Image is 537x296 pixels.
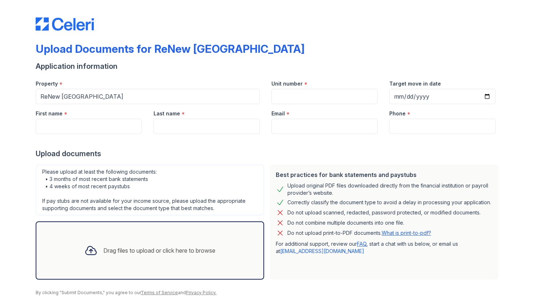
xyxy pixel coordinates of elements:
[271,80,303,87] label: Unit number
[36,61,501,71] div: Application information
[141,290,178,295] a: Terms of Service
[280,248,364,254] a: [EMAIL_ADDRESS][DOMAIN_NAME]
[36,165,264,216] div: Please upload at least the following documents: • 3 months of most recent bank statements • 4 wee...
[36,149,501,159] div: Upload documents
[186,290,216,295] a: Privacy Policy.
[287,198,491,207] div: Correctly classify the document type to avoid a delay in processing your application.
[276,170,493,179] div: Best practices for bank statements and paystubs
[36,110,63,117] label: First name
[36,80,58,87] label: Property
[389,80,441,87] label: Target move in date
[271,110,285,117] label: Email
[276,240,493,255] p: For additional support, review our , start a chat with us below, or email us at
[389,110,406,117] label: Phone
[36,17,94,31] img: CE_Logo_Blue-a8612792a0a2168367f1c8372b55b34899dd931a85d93a1a3d3e32e68fde9ad4.png
[103,246,215,255] div: Drag files to upload or click here to browse
[36,42,305,55] div: Upload Documents for ReNew [GEOGRAPHIC_DATA]
[154,110,180,117] label: Last name
[287,182,493,197] div: Upload original PDF files downloaded directly from the financial institution or payroll provider’...
[357,241,366,247] a: FAQ
[36,290,501,296] div: By clicking "Submit Documents," you agree to our and
[287,218,404,227] div: Do not combine multiple documents into one file.
[382,230,431,236] a: What is print-to-pdf?
[287,208,481,217] div: Do not upload scanned, redacted, password protected, or modified documents.
[287,229,431,237] p: Do not upload print-to-PDF documents.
